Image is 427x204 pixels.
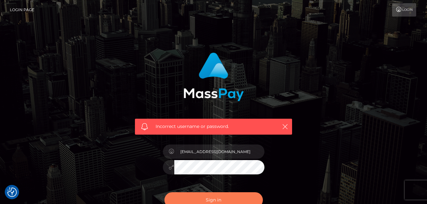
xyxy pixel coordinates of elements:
a: Login [392,3,416,17]
a: Login Page [10,3,34,17]
img: MassPay Login [183,53,244,101]
span: Incorrect username or password. [156,123,271,130]
input: Username... [174,144,264,159]
button: Consent Preferences [7,187,17,197]
img: Revisit consent button [7,187,17,197]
